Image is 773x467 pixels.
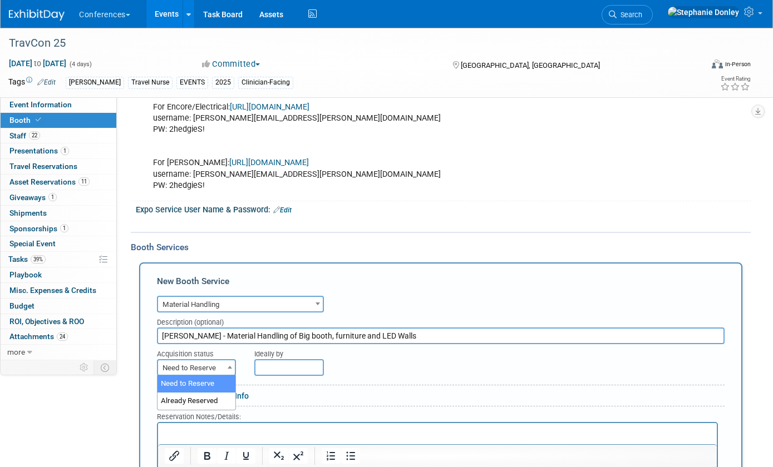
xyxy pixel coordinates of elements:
[720,76,750,82] div: Event Rating
[1,159,116,174] a: Travel Reservations
[60,224,68,232] span: 1
[9,116,43,125] span: Booth
[8,255,46,264] span: Tasks
[9,286,96,295] span: Misc. Expenses & Credits
[9,208,47,217] span: Shipments
[9,301,35,310] span: Budget
[1,345,116,360] a: more
[341,448,360,464] button: Bullet list
[9,317,84,326] span: ROI, Objectives & ROO
[461,61,600,69] span: [GEOGRAPHIC_DATA], [GEOGRAPHIC_DATA]
[9,193,57,202] span: Giveaways
[9,332,68,341] span: Attachments
[1,252,116,267] a: Tasks39%
[131,241,751,254] div: Booth Services
[1,267,116,282] a: Playbook
[1,299,116,314] a: Budget
[9,270,42,279] span: Playbook
[667,6,740,18] img: Stephanie Donley
[273,206,292,214] a: Edit
[289,448,308,464] button: Superscript
[230,102,309,112] a: [URL][DOMAIN_NAME]
[29,131,40,140] span: 22
[158,360,235,376] span: Need to Reserve
[9,239,56,248] span: Special Event
[269,448,288,464] button: Subscript
[32,59,43,68] span: to
[37,78,56,86] a: Edit
[165,448,184,464] button: Insert/edit link
[1,143,116,158] a: Presentations1
[157,359,236,376] span: Need to Reserve
[158,297,323,312] span: Material Handling
[1,283,116,298] a: Misc. Expenses & Credits
[8,76,56,89] td: Tags
[157,275,725,293] div: New Booth Service
[157,375,235,393] li: Need to Reserve
[1,128,116,143] a: Staff22
[9,224,68,233] span: Sponsorships
[1,236,116,251] a: Special Event
[9,9,65,21] img: ExhibitDay
[712,59,723,68] img: Format-Inperson.png
[237,448,255,464] button: Underline
[1,314,116,329] a: ROI, Objectives & ROO
[157,344,238,359] div: Acquisition status
[217,448,236,464] button: Italic
[1,329,116,344] a: Attachments24
[48,193,57,201] span: 1
[1,113,116,128] a: Booth
[9,162,77,171] span: Travel Reservations
[238,77,293,88] div: Clinician-Facing
[176,77,208,88] div: EVENTS
[725,60,751,68] div: In-Person
[157,393,235,410] li: Already Reserved
[198,58,264,70] button: Committed
[94,360,117,375] td: Toggle Event Tabs
[157,312,725,327] div: Description (optional)
[9,100,72,109] span: Event Information
[9,177,90,186] span: Asset Reservations
[68,61,92,68] span: (4 days)
[75,360,94,375] td: Personalize Event Tab Strip
[1,206,116,221] a: Shipments
[7,347,25,356] span: more
[61,147,69,155] span: 1
[254,344,676,359] div: Ideally by
[1,175,116,190] a: Asset Reservations11
[1,190,116,205] a: Giveaways1
[57,332,68,341] span: 24
[617,11,642,19] span: Search
[9,146,69,155] span: Presentations
[66,77,124,88] div: [PERSON_NAME]
[1,97,116,112] a: Event Information
[212,77,234,88] div: 2025
[641,58,751,74] div: Event Format
[8,58,67,68] span: [DATE] [DATE]
[5,33,687,53] div: TravCon 25
[31,255,46,264] span: 39%
[1,221,116,236] a: Sponsorships1
[602,5,653,24] a: Search
[145,96,631,197] div: For Encore/Electrical: username: [PERSON_NAME][EMAIL_ADDRESS][PERSON_NAME][DOMAIN_NAME] PW: 2hedg...
[78,177,90,186] span: 11
[136,201,751,216] div: Expo Service User Name & Password:
[198,448,216,464] button: Bold
[128,77,173,88] div: Travel Nurse
[229,158,309,167] a: [URL][DOMAIN_NAME]
[9,131,40,140] span: Staff
[36,117,41,123] i: Booth reservation complete
[157,411,718,422] div: Reservation Notes/Details:
[322,448,341,464] button: Numbered list
[157,296,324,312] span: Material Handling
